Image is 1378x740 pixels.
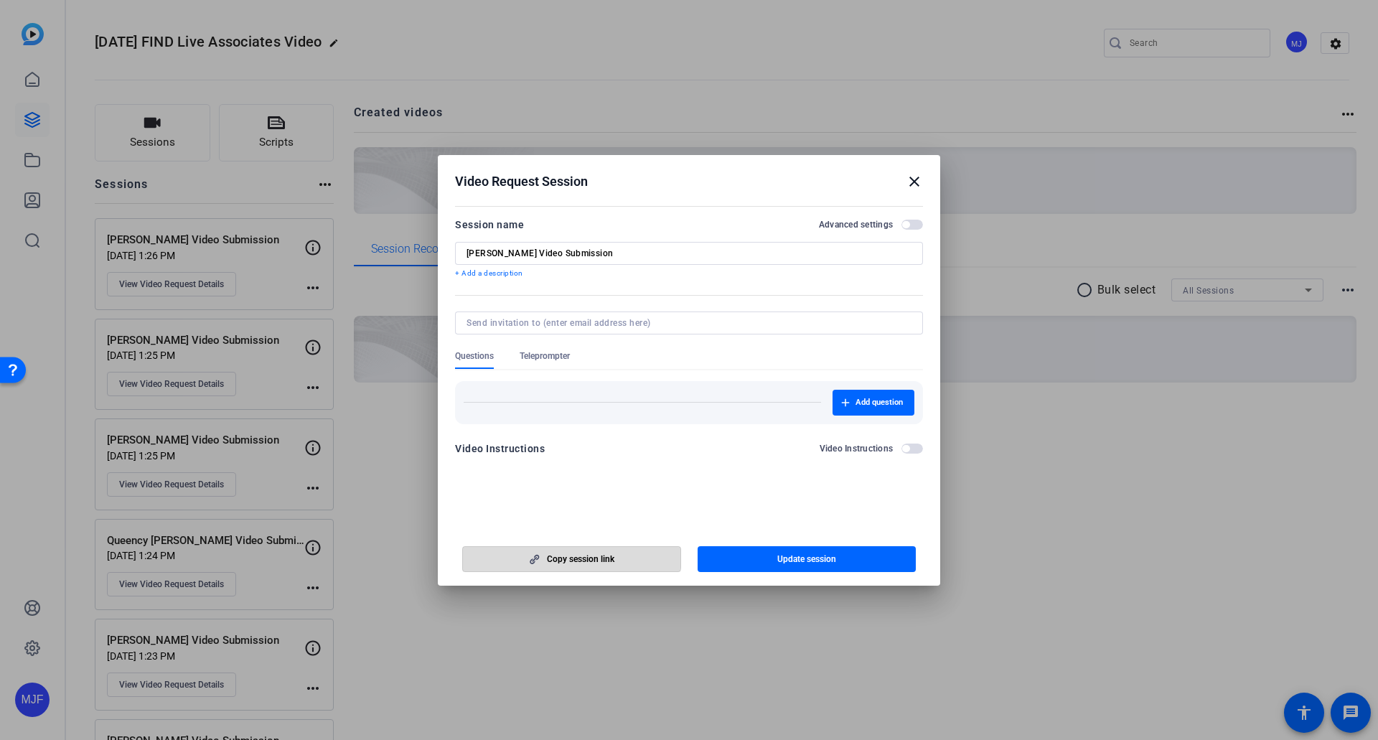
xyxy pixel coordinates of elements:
[455,216,524,233] div: Session name
[520,350,570,362] span: Teleprompter
[819,219,893,230] h2: Advanced settings
[467,317,906,329] input: Send invitation to (enter email address here)
[547,553,614,565] span: Copy session link
[455,350,494,362] span: Questions
[455,440,545,457] div: Video Instructions
[820,443,894,454] h2: Video Instructions
[455,173,923,190] div: Video Request Session
[467,248,911,259] input: Enter Session Name
[462,546,681,572] button: Copy session link
[833,390,914,416] button: Add question
[856,397,903,408] span: Add question
[906,173,923,190] mat-icon: close
[698,546,917,572] button: Update session
[777,553,836,565] span: Update session
[455,268,923,279] p: + Add a description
